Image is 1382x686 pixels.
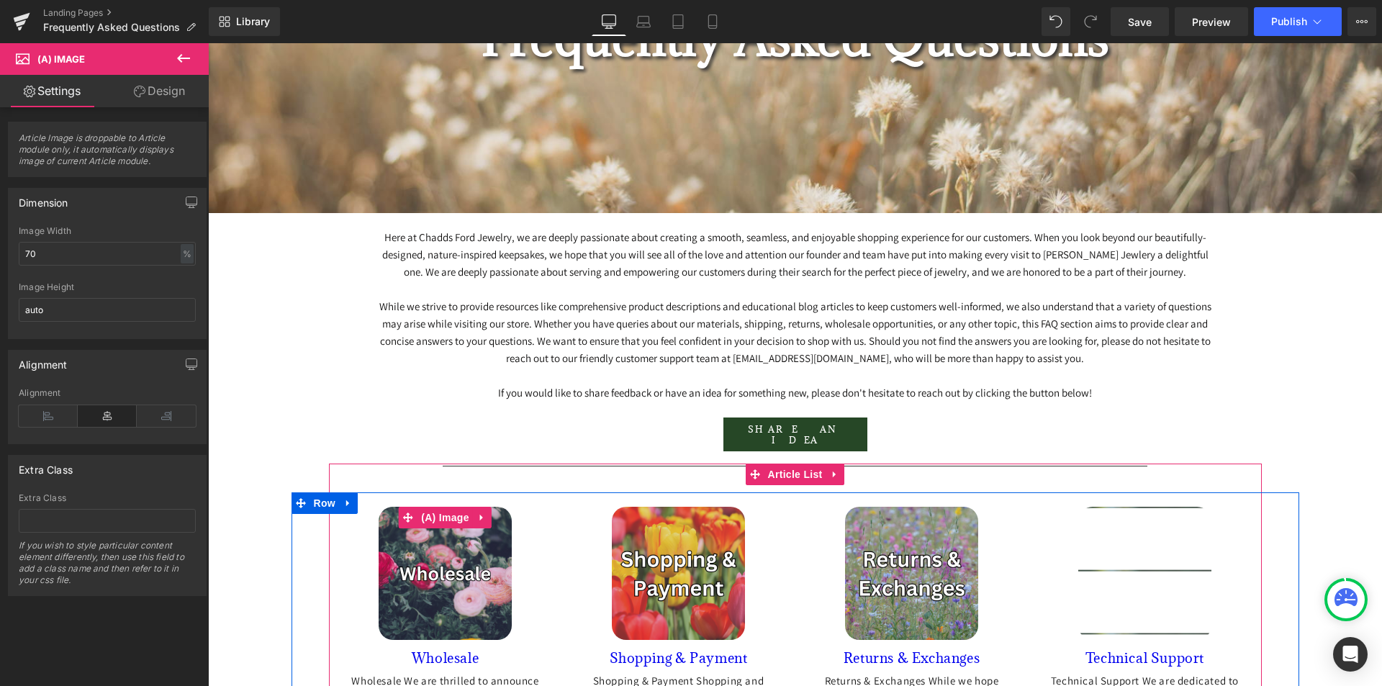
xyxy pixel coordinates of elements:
a: New Library [209,7,280,36]
span: Row [102,449,131,471]
div: % [181,244,194,263]
button: Publish [1254,7,1342,36]
img: Technical Support [870,464,1003,597]
button: More [1347,7,1376,36]
span: Frequently Asked Questions [43,22,180,33]
p: Here at Chadds Ford Jewelry, we are deeply passionate about creating a smooth, seamless, and enjo... [166,186,1008,238]
span: (A) Image [37,53,85,65]
a: Wholesale [204,608,271,623]
a: Shopping & Payment [402,608,540,623]
span: Save [1128,14,1152,30]
div: Alignment [19,388,196,398]
div: Image Width [19,226,196,236]
span: Preview [1192,14,1231,30]
a: Expand / Collapse [265,464,284,485]
div: Alignment [19,351,68,371]
a: Mobile [695,7,730,36]
span: Library [236,15,270,28]
a: Expand / Collapse [131,449,150,471]
a: Returns & Exchanges [636,608,772,623]
div: Extra Class [19,456,73,476]
div: If you wish to style particular content element differently, then use this field to add a class n... [19,540,196,595]
span: While we strive to provide resources like comprehensive product descriptions and educational blog... [171,256,1003,322]
a: Technical Support [877,608,996,623]
span: (A) Image [209,464,265,485]
img: Returns & Exchanges [637,464,770,597]
span: Publish [1271,16,1307,27]
img: Shopping & Payment [404,464,537,597]
a: Share an IDea [515,374,659,408]
a: Preview [1175,7,1248,36]
input: auto [19,242,196,266]
a: Tablet [661,7,695,36]
div: Open Intercom Messenger [1333,637,1368,672]
div: Dimension [19,189,68,209]
p: If you would like to share feedback or have an idea for something new, please don't hesitate to r... [166,341,1008,358]
span: Article Image is droppable to Article module only, it automatically displays image of current Art... [19,132,196,176]
img: Wholesale [171,464,304,597]
button: Redo [1076,7,1105,36]
span: Article List [556,420,618,442]
div: Image Height [19,282,196,292]
a: Design [107,75,212,107]
a: Laptop [626,7,661,36]
div: Extra Class [19,493,196,503]
a: Expand / Collapse [618,420,636,442]
input: auto [19,298,196,322]
a: Landing Pages [43,7,209,19]
button: Undo [1042,7,1070,36]
a: Desktop [592,7,626,36]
